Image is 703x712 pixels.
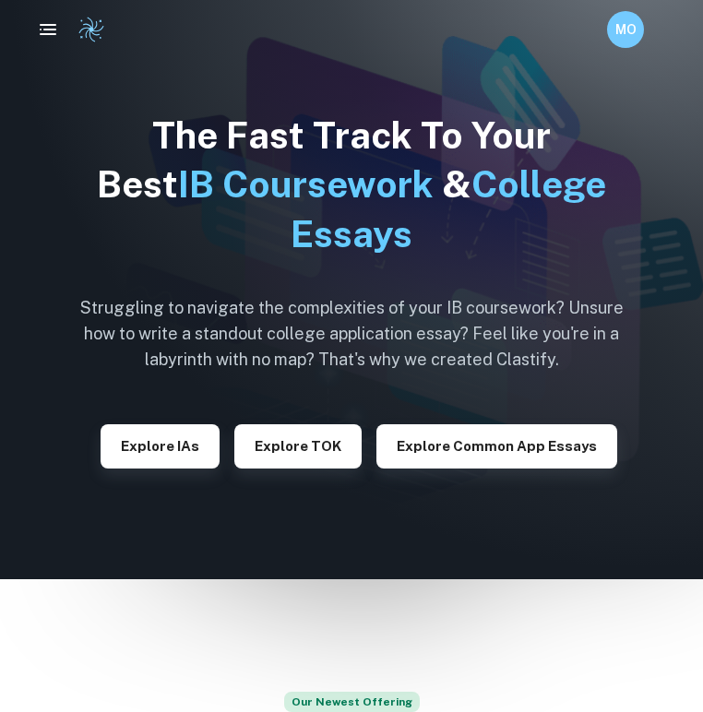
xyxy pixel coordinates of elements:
h6: Struggling to navigate the complexities of your IB coursework? Unsure how to write a standout col... [66,295,637,373]
span: IB Coursework [178,162,434,206]
a: Clastify logo [66,16,105,43]
button: Explore Common App essays [376,424,617,469]
a: Explore IAs [101,436,220,454]
h1: The Fast Track To Your Best & [66,111,637,258]
span: College Essays [291,162,606,255]
h6: MO [615,19,637,40]
span: Our Newest Offering [284,692,420,712]
button: Explore TOK [234,424,362,469]
button: Explore IAs [101,424,220,469]
a: Explore TOK [234,436,362,454]
button: MO [607,11,644,48]
img: Clastify logo [77,16,105,43]
a: Explore Common App essays [376,436,617,454]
